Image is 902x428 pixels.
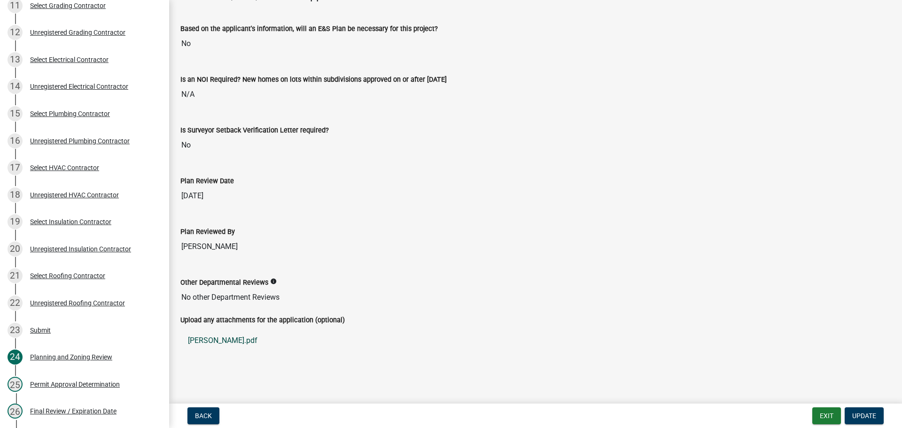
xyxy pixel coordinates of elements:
[270,278,277,285] i: info
[8,377,23,392] div: 25
[8,79,23,94] div: 14
[30,246,131,252] div: Unregistered Insulation Contractor
[30,83,128,90] div: Unregistered Electrical Contractor
[852,412,876,420] span: Update
[30,381,120,388] div: Permit Approval Determination
[8,133,23,148] div: 16
[30,56,109,63] div: Select Electrical Contractor
[8,241,23,257] div: 20
[8,52,23,67] div: 13
[180,77,447,83] label: Is an NOI Required? New homes on lots within subdivisions approved on or after [DATE]
[8,25,23,40] div: 12
[8,187,23,202] div: 18
[8,404,23,419] div: 26
[8,106,23,121] div: 15
[8,350,23,365] div: 24
[180,329,891,352] a: [PERSON_NAME].pdf
[8,268,23,283] div: 21
[8,214,23,229] div: 19
[30,408,117,414] div: Final Review / Expiration Date
[845,407,884,424] button: Update
[30,29,125,36] div: Unregistered Grading Contractor
[187,407,219,424] button: Back
[30,110,110,117] div: Select Plumbing Contractor
[195,412,212,420] span: Back
[8,160,23,175] div: 17
[30,272,105,279] div: Select Roofing Contractor
[180,127,329,134] label: Is Surveyor Setback Verification Letter required?
[30,138,130,144] div: Unregistered Plumbing Contractor
[180,317,345,324] label: Upload any attachments for the application (optional)
[30,164,99,171] div: Select HVAC Contractor
[180,229,235,235] label: Plan Reviewed By
[30,2,106,9] div: Select Grading Contractor
[180,178,234,185] label: Plan Review Date
[180,26,438,32] label: Based on the applicant's information, will an E&S Plan be necessary for this project?
[30,192,119,198] div: Unregistered HVAC Contractor
[812,407,841,424] button: Exit
[30,327,51,334] div: Submit
[30,354,112,360] div: Planning and Zoning Review
[180,280,268,286] label: Other Departmental Reviews
[30,300,125,306] div: Unregistered Roofing Contractor
[8,296,23,311] div: 22
[30,218,111,225] div: Select Insulation Contractor
[8,323,23,338] div: 23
